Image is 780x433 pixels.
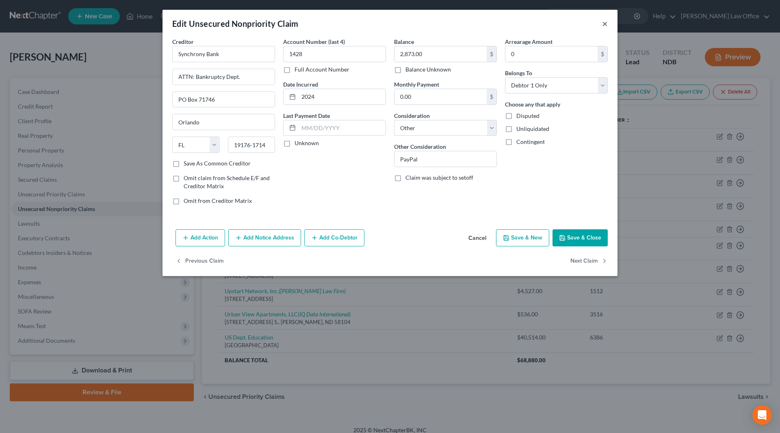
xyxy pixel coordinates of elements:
[516,125,549,132] span: Unliquidated
[172,46,275,62] input: Search creditor by name...
[299,89,386,104] input: MM/DD/YYYY
[295,139,319,147] label: Unknown
[184,174,270,189] span: Omit claim from Schedule E/F and Creditor Matrix
[752,405,772,425] div: Open Intercom Messenger
[228,137,275,153] input: Enter zip...
[394,151,496,167] input: Specify...
[228,229,301,246] button: Add Notice Address
[602,19,608,28] button: ×
[394,80,439,89] label: Monthly Payment
[394,142,446,151] label: Other Consideration
[172,18,299,29] div: Edit Unsecured Nonpriority Claim
[496,229,549,246] button: Save & New
[487,46,496,62] div: $
[394,37,414,46] label: Balance
[394,89,487,104] input: 0.00
[175,253,224,270] button: Previous Claim
[505,100,560,109] label: Choose any that apply
[487,89,496,104] div: $
[505,37,552,46] label: Arrearage Amount
[304,229,364,246] button: Add Co-Debtor
[173,69,275,85] input: Enter address...
[283,111,330,120] label: Last Payment Date
[570,253,608,270] button: Next Claim
[516,112,539,119] span: Disputed
[552,229,608,246] button: Save & Close
[405,65,451,74] label: Balance Unknown
[405,174,473,181] span: Claim was subject to setoff
[283,80,318,89] label: Date Incurred
[184,197,252,204] span: Omit from Creditor Matrix
[173,114,275,130] input: Enter city...
[598,46,607,62] div: $
[462,230,493,246] button: Cancel
[283,37,345,46] label: Account Number (last 4)
[173,92,275,107] input: Apt, Suite, etc...
[505,70,532,76] span: Belongs To
[505,46,598,62] input: 0.00
[394,46,487,62] input: 0.00
[299,120,386,136] input: MM/DD/YYYY
[516,138,545,145] span: Contingent
[283,46,386,62] input: XXXX
[394,111,430,120] label: Consideration
[172,38,194,45] span: Creditor
[175,229,225,246] button: Add Action
[184,159,251,168] label: Save As Common Creditor
[295,65,349,74] label: Full Account Number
